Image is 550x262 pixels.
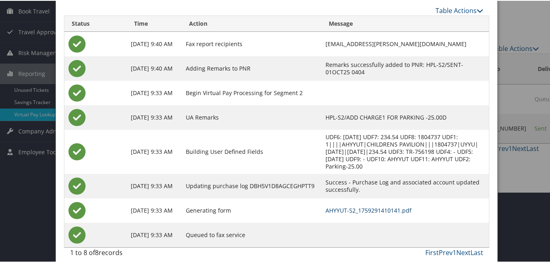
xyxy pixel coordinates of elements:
[182,104,322,129] td: UA Remarks
[182,31,322,56] td: Fax report recipients
[425,247,439,256] a: First
[70,247,164,261] div: 1 to 8 of records
[321,31,489,56] td: [EMAIL_ADDRESS][PERSON_NAME][DOMAIN_NAME]
[64,15,127,31] th: Status: activate to sort column ascending
[127,15,181,31] th: Time: activate to sort column ascending
[95,247,99,256] span: 8
[182,80,322,104] td: Begin Virtual Pay Processing for Segment 2
[127,56,181,80] td: [DATE] 9:40 AM
[182,222,322,246] td: Queued to fax service
[127,222,181,246] td: [DATE] 9:33 AM
[127,198,181,222] td: [DATE] 9:33 AM
[127,80,181,104] td: [DATE] 9:33 AM
[321,56,489,80] td: Remarks successfully added to PNR: HPL-S2/SENT-01OCT25 0404
[127,104,181,129] td: [DATE] 9:33 AM
[439,247,453,256] a: Prev
[182,56,322,80] td: Adding Remarks to PNR
[456,247,471,256] a: Next
[326,206,411,213] a: AHYYUT-S2_1759291410141.pdf
[182,198,322,222] td: Generating form
[436,5,483,14] a: Table Actions
[127,31,181,56] td: [DATE] 9:40 AM
[182,129,322,173] td: Building User Defined Fields
[321,15,489,31] th: Message: activate to sort column ascending
[321,129,489,173] td: UDF6: [DATE] UDF7: 234.54 UDF8: 1804737 UDF1: 1||||AHYYUT|CHILDRENS PAVILION|||1804737|UYYU|[DATE...
[182,173,322,198] td: Updating purchase log DBH5V1D8AGCEGHPTT9
[453,247,456,256] a: 1
[321,173,489,198] td: Success - Purchase Log and associated account updated successfully.
[127,173,181,198] td: [DATE] 9:33 AM
[471,247,483,256] a: Last
[321,104,489,129] td: HPL-S2/ADD CHARGE1 FOR PARKING -25.00D
[127,129,181,173] td: [DATE] 9:33 AM
[182,15,322,31] th: Action: activate to sort column ascending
